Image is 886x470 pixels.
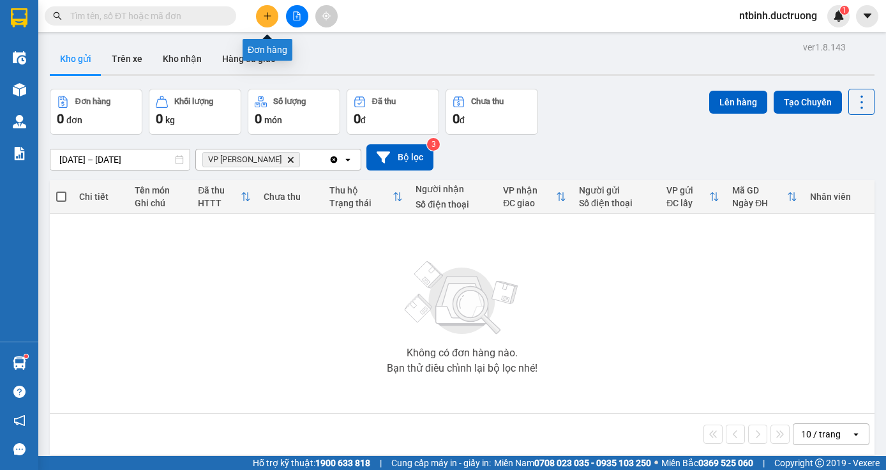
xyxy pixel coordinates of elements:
span: Gửi [10,52,23,61]
div: HTTT [198,198,241,208]
span: ntbinh.ductruong [729,8,827,24]
div: VP nhận [503,185,556,195]
th: Toggle SortBy [191,180,257,214]
button: caret-down [856,5,878,27]
button: Lên hàng [709,91,767,114]
span: Cung cấp máy in - giấy in: [391,456,491,470]
div: Chi tiết [79,192,122,202]
span: plus [263,11,272,20]
span: notification [13,414,26,427]
strong: HOTLINE : [75,19,117,28]
div: Số điện thoại [579,198,654,208]
span: VP Trần Bình, close by backspace [202,152,300,167]
div: Tên món [135,185,185,195]
svg: Clear all [329,155,339,165]
span: file-add [292,11,301,20]
img: warehouse-icon [13,115,26,128]
input: Tìm tên, số ĐT hoặc mã đơn [70,9,221,23]
span: Hỗ trợ kỹ thuật: [253,456,370,470]
img: icon-new-feature [833,10,845,22]
span: | [763,456,765,470]
div: Chưa thu [471,97,504,106]
button: aim [315,5,338,27]
span: caret-down [862,10,873,22]
button: Tạo Chuyến [774,91,842,114]
span: ⚪️ [654,460,658,466]
div: Số lượng [273,97,306,106]
div: Đơn hàng [75,97,110,106]
button: Kho nhận [153,43,212,74]
span: - [40,86,100,97]
span: 0 [57,111,64,126]
button: Đơn hàng0đơn [50,89,142,135]
span: 1 [842,6,846,15]
span: Miền Bắc [661,456,753,470]
span: 14 [PERSON_NAME], [PERSON_NAME] [37,46,156,80]
button: Hàng đã giao [212,43,286,74]
span: search [53,11,62,20]
span: message [13,443,26,455]
span: Miền Nam [494,456,651,470]
th: Toggle SortBy [323,180,409,214]
span: - [37,33,97,43]
div: Đơn hàng [243,39,292,61]
button: Kho gửi [50,43,101,74]
button: Khối lượng0kg [149,89,241,135]
div: Mã GD [732,185,787,195]
span: | [380,456,382,470]
svg: Delete [287,156,294,163]
div: Người nhận [416,184,490,194]
span: 0 [354,111,361,126]
strong: 1900 633 818 [315,458,370,468]
div: Khối lượng [174,97,213,106]
span: question-circle [13,386,26,398]
div: Ngày ĐH [732,198,787,208]
div: 10 / trang [801,428,841,441]
div: Không có đơn hàng nào. [407,348,518,358]
img: warehouse-icon [13,51,26,64]
div: ĐC giao [503,198,556,208]
th: Toggle SortBy [660,180,726,214]
sup: 1 [840,6,849,15]
div: Chưa thu [264,192,317,202]
img: warehouse-icon [13,356,26,370]
button: Số lượng0món [248,89,340,135]
span: 0976843357 [43,86,100,97]
input: Selected VP Trần Bình. [303,153,304,166]
sup: 3 [427,138,440,151]
div: Trạng thái [329,198,393,208]
th: Toggle SortBy [497,180,573,214]
div: Đã thu [372,97,396,106]
span: 0977831974 [40,33,97,43]
img: warehouse-icon [13,83,26,96]
span: đ [460,115,465,125]
div: Số điện thoại [416,199,490,209]
span: VP [PERSON_NAME] - [37,46,156,80]
span: VP Trần Bình [208,155,282,165]
div: Nhân viên [810,192,868,202]
img: logo-vxr [11,8,27,27]
sup: 1 [24,354,28,358]
span: aim [322,11,331,20]
svg: open [343,155,353,165]
div: ĐC lấy [666,198,709,208]
div: Ghi chú [135,198,185,208]
div: Bạn thử điều chỉnh lại bộ lọc nhé! [387,363,537,374]
strong: 0369 525 060 [698,458,753,468]
strong: 0708 023 035 - 0935 103 250 [534,458,651,468]
svg: open [851,429,861,439]
span: đơn [66,115,82,125]
span: copyright [815,459,824,467]
input: Select a date range. [50,149,190,170]
img: svg+xml;base64,PHN2ZyBjbGFzcz0ibGlzdC1wbHVnX19zdmciIHhtbG5zPSJodHRwOi8vd3d3LnczLm9yZy8yMDAwL3N2Zy... [398,254,526,343]
div: Đã thu [198,185,241,195]
button: Trên xe [101,43,153,74]
button: Chưa thu0đ [446,89,538,135]
th: Toggle SortBy [726,180,804,214]
span: đ [361,115,366,125]
button: file-add [286,5,308,27]
div: Thu hộ [329,185,393,195]
span: kg [165,115,175,125]
div: ver 1.8.143 [803,40,846,54]
div: VP gửi [666,185,709,195]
